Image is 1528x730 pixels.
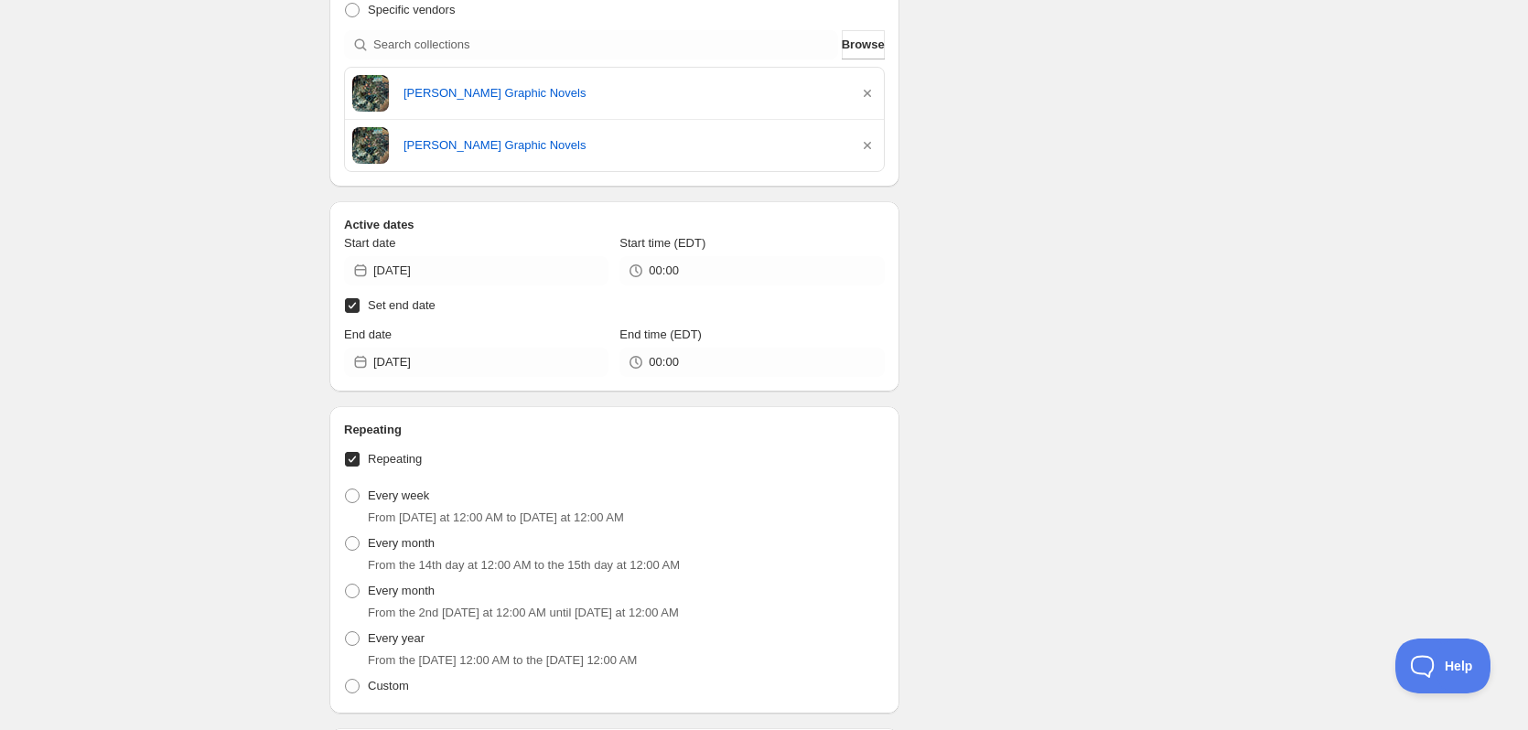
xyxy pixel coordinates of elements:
[368,558,680,572] span: From the 14th day at 12:00 AM to the 15th day at 12:00 AM
[344,236,395,250] span: Start date
[368,584,435,597] span: Every month
[344,216,885,234] h2: Active dates
[344,421,885,439] h2: Repeating
[368,510,624,524] span: From [DATE] at 12:00 AM to [DATE] at 12:00 AM
[368,536,435,550] span: Every month
[842,30,885,59] button: Browse
[619,327,702,341] span: End time (EDT)
[368,452,422,466] span: Repeating
[373,30,838,59] input: Search collections
[344,327,392,341] span: End date
[368,679,409,692] span: Custom
[368,298,436,312] span: Set end date
[368,488,429,502] span: Every week
[404,84,844,102] a: [PERSON_NAME] Graphic Novels
[619,236,705,250] span: Start time (EDT)
[368,3,455,16] span: Specific vendors
[368,631,425,645] span: Every year
[368,653,637,667] span: From the [DATE] 12:00 AM to the [DATE] 12:00 AM
[842,36,885,54] span: Browse
[368,606,679,619] span: From the 2nd [DATE] at 12:00 AM until [DATE] at 12:00 AM
[1395,639,1491,693] iframe: Toggle Customer Support
[404,136,844,155] a: [PERSON_NAME] Graphic Novels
